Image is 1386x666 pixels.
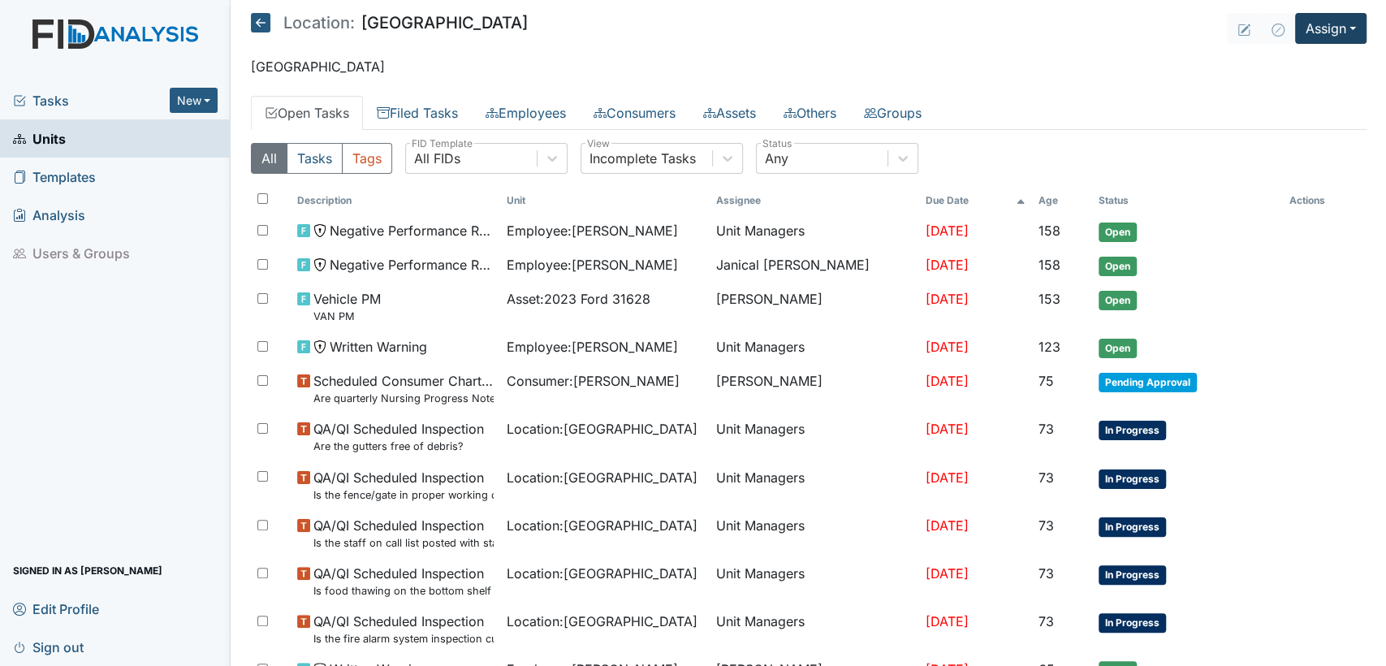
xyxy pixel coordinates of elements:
span: 153 [1038,291,1060,307]
span: Open [1099,257,1137,276]
span: QA/QI Scheduled Inspection Is food thawing on the bottom shelf of the refrigerator within another... [313,564,494,599]
span: Employee : [PERSON_NAME] [507,337,678,357]
span: Analysis [13,202,85,227]
span: Scheduled Consumer Chart Review Are quarterly Nursing Progress Notes/Visual Assessments completed... [313,371,494,406]
span: 73 [1038,469,1054,486]
small: Is the staff on call list posted with staff telephone numbers? [313,535,494,551]
span: [DATE] [925,565,968,582]
button: Tags [342,143,392,174]
th: Toggle SortBy [918,187,1031,214]
button: Tasks [287,143,343,174]
span: Sign out [13,634,84,660]
span: Location : [GEOGRAPHIC_DATA] [507,468,697,487]
span: In Progress [1099,469,1166,489]
button: All [251,143,287,174]
td: Unit Managers [710,413,919,461]
span: Location : [GEOGRAPHIC_DATA] [507,419,697,439]
span: 123 [1038,339,1060,355]
small: Are quarterly Nursing Progress Notes/Visual Assessments completed by the end of the month followi... [313,391,494,406]
th: Toggle SortBy [291,187,500,214]
th: Toggle SortBy [1032,187,1092,214]
span: 75 [1038,373,1054,389]
a: Open Tasks [251,96,363,130]
div: Any [765,149,788,168]
span: [DATE] [925,257,968,273]
button: New [170,88,218,113]
span: [DATE] [925,339,968,355]
a: Tasks [13,91,170,110]
td: Janical [PERSON_NAME] [710,249,919,283]
span: In Progress [1099,421,1166,440]
input: Toggle All Rows Selected [257,193,268,204]
span: 73 [1038,517,1054,534]
td: Unit Managers [710,214,919,249]
small: Is the fence/gate in proper working condition? [313,487,494,503]
p: [GEOGRAPHIC_DATA] [251,57,1367,76]
span: 158 [1038,257,1060,273]
span: 73 [1038,613,1054,629]
span: Employee : [PERSON_NAME] [507,221,678,240]
span: Units [13,126,66,151]
div: All FIDs [414,149,460,168]
span: Pending Approval [1099,373,1197,392]
span: QA/QI Scheduled Inspection Is the staff on call list posted with staff telephone numbers? [313,516,494,551]
span: In Progress [1099,613,1166,633]
span: In Progress [1099,565,1166,585]
span: Open [1099,291,1137,310]
span: Location : [GEOGRAPHIC_DATA] [507,564,697,583]
a: Assets [689,96,770,130]
td: Unit Managers [710,331,919,365]
td: [PERSON_NAME] [710,365,919,413]
span: Employee : [PERSON_NAME] [507,255,678,275]
span: [DATE] [925,613,968,629]
th: Assignee [710,187,919,214]
h5: [GEOGRAPHIC_DATA] [251,13,528,32]
span: Location: [283,15,355,31]
th: Actions [1283,187,1364,214]
span: [DATE] [925,373,968,389]
div: Incomplete Tasks [589,149,696,168]
span: Signed in as [PERSON_NAME] [13,558,162,583]
td: Unit Managers [710,557,919,605]
th: Toggle SortBy [1092,187,1283,214]
span: Location : [GEOGRAPHIC_DATA] [507,516,697,535]
span: QA/QI Scheduled Inspection Are the gutters free of debris? [313,419,484,454]
small: Are the gutters free of debris? [313,439,484,454]
span: [DATE] [925,291,968,307]
span: [DATE] [925,517,968,534]
td: Unit Managers [710,509,919,557]
span: [DATE] [925,469,968,486]
span: Negative Performance Review [330,255,494,275]
span: Asset : 2023 Ford 31628 [507,289,650,309]
span: Written Warning [330,337,427,357]
span: Negative Performance Review [330,221,494,240]
span: Open [1099,339,1137,358]
a: Groups [850,96,935,130]
small: Is the fire alarm system inspection current? (document the date in the comment section) [313,631,494,647]
span: 73 [1038,565,1054,582]
small: Is food thawing on the bottom shelf of the refrigerator within another container? [313,583,494,599]
span: 73 [1038,421,1054,437]
span: Location : [GEOGRAPHIC_DATA] [507,612,697,631]
span: Consumer : [PERSON_NAME] [507,371,680,391]
span: Vehicle PM VAN PM [313,289,381,324]
span: QA/QI Scheduled Inspection Is the fire alarm system inspection current? (document the date in the... [313,612,494,647]
td: Unit Managers [710,605,919,653]
span: In Progress [1099,517,1166,537]
small: VAN PM [313,309,381,324]
a: Filed Tasks [363,96,472,130]
td: [PERSON_NAME] [710,283,919,331]
div: Type filter [251,143,392,174]
button: Assign [1295,13,1367,44]
th: Toggle SortBy [500,187,710,214]
span: [DATE] [925,223,968,239]
span: [DATE] [925,421,968,437]
span: Edit Profile [13,596,99,621]
a: Employees [472,96,580,130]
span: 158 [1038,223,1060,239]
a: Others [770,96,850,130]
a: Consumers [580,96,689,130]
span: Open [1099,223,1137,242]
td: Unit Managers [710,461,919,509]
